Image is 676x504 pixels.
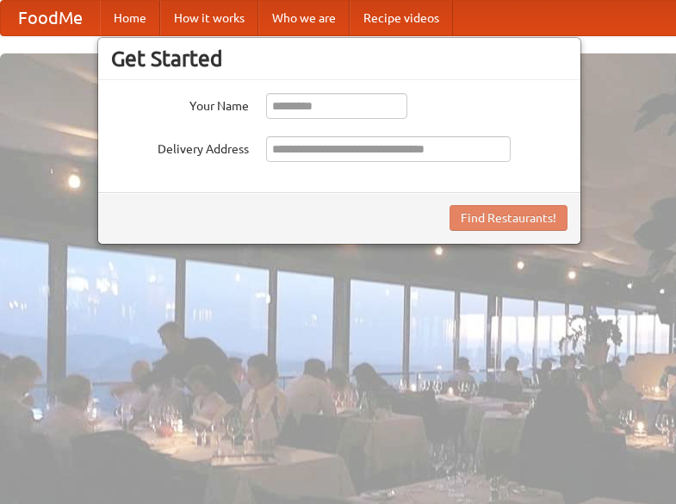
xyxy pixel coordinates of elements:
[1,1,100,35] a: FoodMe
[100,1,160,35] a: Home
[160,1,258,35] a: How it works
[350,1,453,35] a: Recipe videos
[111,46,567,72] h3: Get Started
[450,205,567,231] button: Find Restaurants!
[111,136,249,158] label: Delivery Address
[258,1,350,35] a: Who we are
[111,93,249,115] label: Your Name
